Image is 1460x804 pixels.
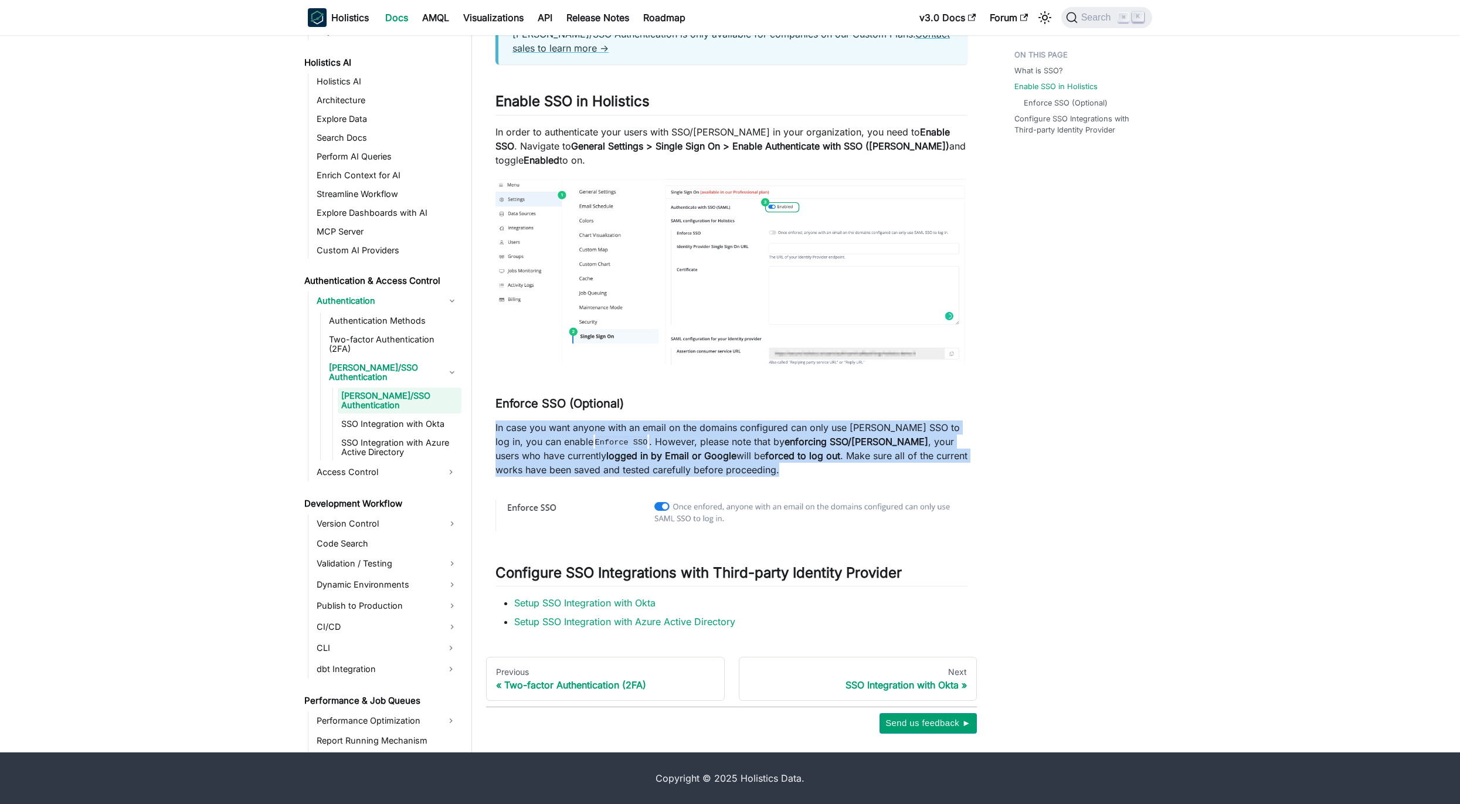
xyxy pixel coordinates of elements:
a: Performance & Job Queues [301,693,461,709]
a: Two-factor Authentication (2FA) [325,331,461,357]
nav: Docs pages [486,657,977,701]
a: AMQL [415,8,456,27]
p: In order to authenticate your users with SSO/[PERSON_NAME] in your organization, you need to . Na... [495,125,967,167]
a: Authentication Methods [325,313,461,329]
span: Search [1078,12,1118,23]
p: In case you want anyone with an email on the domains configured can only use [PERSON_NAME] SSO to... [495,420,967,477]
a: Enrich Context for AI [313,167,461,184]
a: Report Running Mechanism [313,732,461,749]
button: Switch between dark and light mode (currently light mode) [1035,8,1054,27]
a: Dynamic Environments [313,575,461,594]
h2: Enable SSO in Holistics [495,93,967,115]
a: SSO Integration with Okta [338,416,461,432]
a: Holistics AI [301,55,461,71]
a: Architecture [313,92,461,108]
div: Previous [496,667,715,677]
a: CLI [313,639,440,657]
a: API [531,8,559,27]
a: dbt Integration [313,660,440,679]
kbd: K [1132,12,1144,22]
a: Forum [983,8,1035,27]
a: v3.0 Docs [912,8,983,27]
button: Send us feedback ► [880,713,977,733]
div: Next [749,667,967,677]
div: SSO Integration with Okta [749,679,967,691]
a: Job Queues and Workers [313,751,461,770]
a: Setup SSO Integration with Azure Active Directory [514,616,735,627]
button: Expand sidebar category 'dbt Integration' [440,660,461,679]
h3: Enforce SSO (Optional) [495,396,967,411]
a: Development Workflow [301,496,461,512]
a: CI/CD [313,618,461,636]
strong: General Settings > Single Sign On > Enable Authenticate with SSO ([PERSON_NAME]) [571,140,949,152]
a: What is SSO? [1014,65,1063,76]
a: Explore Dashboards with AI [313,205,461,221]
a: Authentication [313,291,461,310]
a: Code Search [313,535,461,552]
div: Two-factor Authentication (2FA) [496,679,715,691]
a: HolisticsHolistics [308,8,369,27]
a: Enable SSO in Holistics [1014,81,1098,92]
a: Enforce SSO (Optional) [1024,97,1108,108]
a: Docs [378,8,415,27]
strong: forced to log out [765,450,840,462]
a: Configure SSO Integrations with Third-party Identity Provider [1014,113,1145,135]
a: [PERSON_NAME]/SSO Authentication [338,388,461,413]
a: Custom AI Providers [313,242,461,259]
a: Performance Optimization [313,711,440,730]
b: Holistics [331,11,369,25]
a: Access Control [313,463,440,481]
a: MCP Server [313,223,461,240]
a: Version Control [313,514,461,533]
a: [PERSON_NAME]/SSO Authentication [325,359,461,385]
a: Streamline Workflow [313,186,461,202]
strong: Enabled [524,154,559,166]
strong: Enable SSO [495,126,950,152]
button: Expand sidebar category 'Performance Optimization' [440,711,461,730]
button: Search (Command+K) [1061,7,1152,28]
a: Authentication & Access Control [301,273,461,289]
kbd: ⌘ [1118,12,1129,23]
button: Expand sidebar category 'CLI' [440,639,461,657]
a: Publish to Production [313,596,461,615]
a: Validation / Testing [313,554,461,573]
a: Visualizations [456,8,531,27]
a: Search Docs [313,130,461,146]
a: SSO Integration with Azure Active Directory [338,435,461,460]
a: Roadmap [636,8,692,27]
a: Explore Data [313,111,461,127]
code: Enforce SSO [593,436,649,448]
a: PreviousTwo-factor Authentication (2FA) [486,657,725,701]
strong: logged in by Email or Google [606,450,736,462]
div: Copyright © 2025 Holistics Data. [357,771,1103,785]
img: Holistics [308,8,327,27]
span: Send us feedback ► [885,715,971,731]
h2: Configure SSO Integrations with Third-party Identity Provider [495,564,967,586]
button: Expand sidebar category 'Access Control' [440,463,461,481]
a: Holistics AI [313,73,461,90]
a: Perform AI Queries [313,148,461,165]
p: [PERSON_NAME]/SSO Authentication is only available for companies on our Custom Plans. [512,27,953,55]
a: NextSSO Integration with Okta [739,657,977,701]
a: Release Notes [559,8,636,27]
strong: enforcing SSO/[PERSON_NAME] [785,436,928,447]
a: Setup SSO Integration with Okta [514,597,656,609]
